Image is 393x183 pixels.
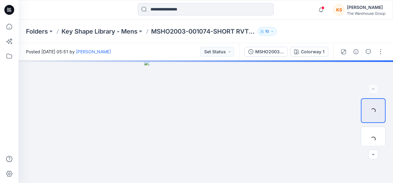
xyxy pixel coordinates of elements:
button: MSHO2003-001074-SHORT RVT UTILITY PS [244,47,288,57]
div: KS [333,4,344,15]
div: Colorway 1 [301,48,324,55]
button: Colorway 1 [290,47,328,57]
a: Key Shape Library - Mens [61,27,137,36]
span: Posted [DATE] 05:51 by [26,48,111,55]
p: MSHO2003-001074-SHORT RVT UTILITY PS [151,27,255,36]
button: Details [351,47,361,57]
a: Folders [26,27,48,36]
div: The Warehouse Group [347,11,385,16]
img: eyJhbGciOiJIUzI1NiIsImtpZCI6IjAiLCJzbHQiOiJzZXMiLCJ0eXAiOiJKV1QifQ.eyJkYXRhIjp7InR5cGUiOiJzdG9yYW... [144,60,267,183]
div: MSHO2003-001074-SHORT RVT UTILITY PS [255,48,284,55]
a: [PERSON_NAME] [76,49,111,54]
button: 10 [257,27,277,36]
div: [PERSON_NAME] [347,4,385,11]
p: 10 [265,28,269,35]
